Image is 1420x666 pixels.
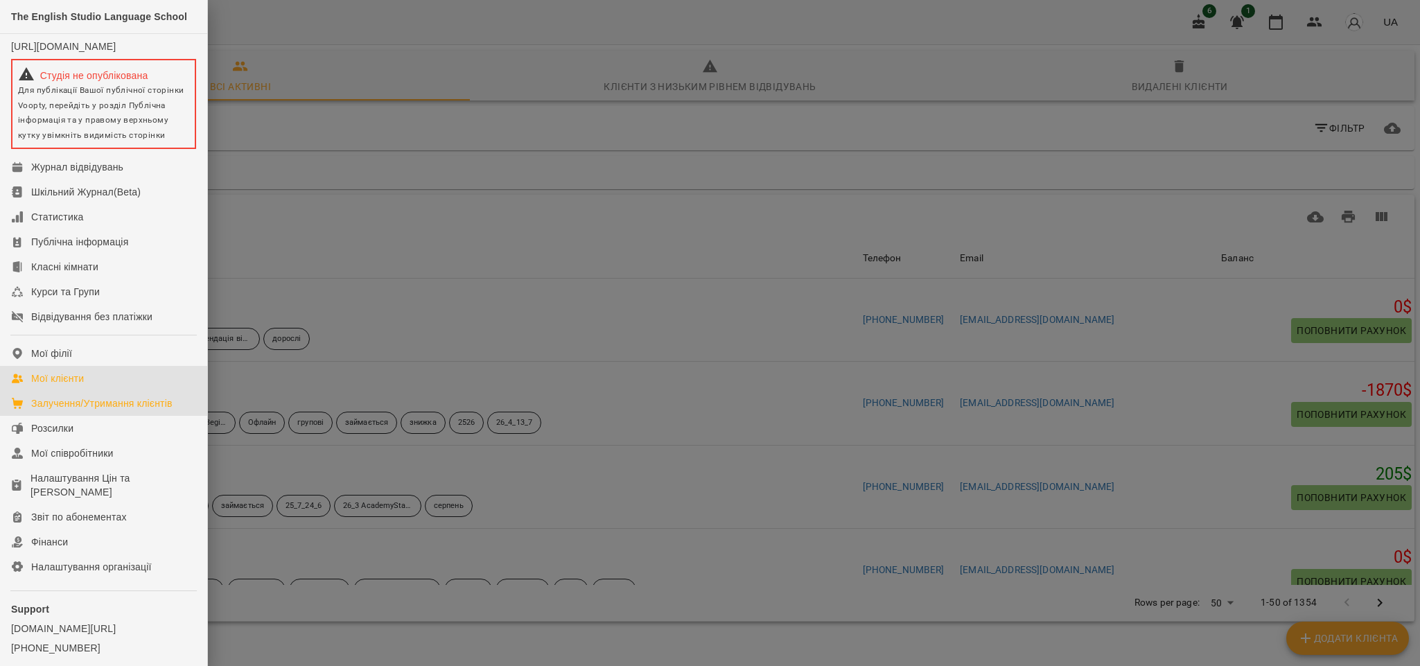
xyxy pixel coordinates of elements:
[31,235,128,249] div: Публічна інформація
[31,260,98,274] div: Класні кімнати
[11,11,187,22] span: The English Studio Language School
[31,396,173,410] div: Залучення/Утримання клієнтів
[31,535,68,549] div: Фінанси
[31,160,123,174] div: Журнал відвідувань
[31,285,100,299] div: Курси та Групи
[18,66,189,82] div: Студія не опублікована
[31,560,152,574] div: Налаштування організації
[30,471,196,499] div: Налаштування Цін та [PERSON_NAME]
[31,371,84,385] div: Мої клієнти
[31,185,141,199] div: Шкільний Журнал(Beta)
[31,310,152,324] div: Відвідування без платіжки
[31,421,73,435] div: Розсилки
[11,41,116,52] a: [URL][DOMAIN_NAME]
[11,602,196,616] p: Support
[18,85,184,140] span: Для публікації Вашої публічної сторінки Voopty, перейдіть у розділ Публічна інформація та у право...
[31,210,84,224] div: Статистика
[31,347,72,360] div: Мої філії
[31,446,114,460] div: Мої співробітники
[11,622,196,636] a: [DOMAIN_NAME][URL]
[11,641,196,655] a: [PHONE_NUMBER]
[31,510,127,524] div: Звіт по абонементах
